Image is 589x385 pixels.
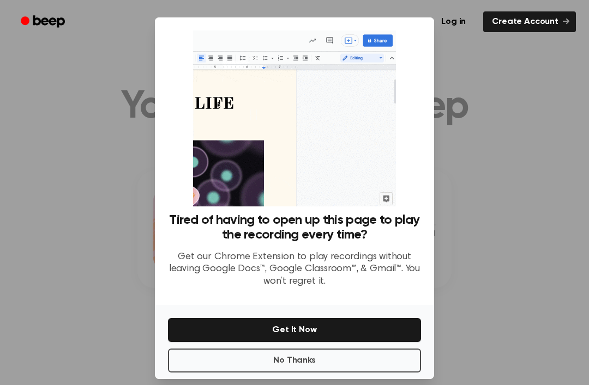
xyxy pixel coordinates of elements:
[193,30,395,206] img: Beep extension in action
[168,349,421,372] button: No Thanks
[483,11,576,32] a: Create Account
[168,251,421,288] p: Get our Chrome Extension to play recordings without leaving Google Docs™, Google Classroom™, & Gm...
[168,318,421,342] button: Get It Now
[13,11,75,33] a: Beep
[168,213,421,242] h3: Tired of having to open up this page to play the recording every time?
[430,9,477,34] a: Log in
